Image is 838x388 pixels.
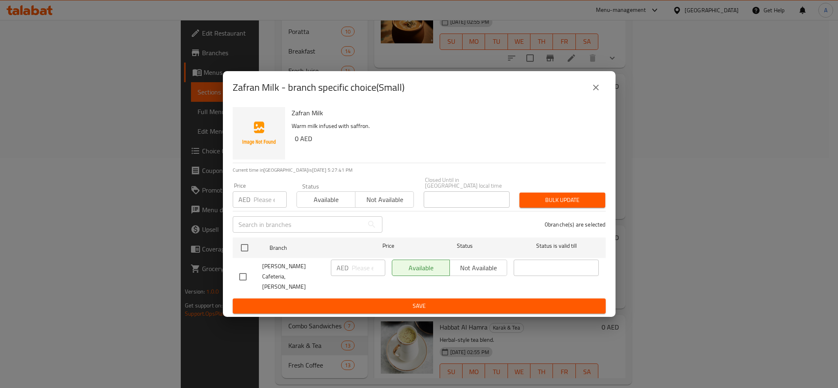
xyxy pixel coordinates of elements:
[292,107,599,119] h6: Zafran Milk
[297,191,355,208] button: Available
[233,166,606,174] p: Current time in [GEOGRAPHIC_DATA] is [DATE] 5:27:41 PM
[254,191,287,208] input: Please enter price
[262,261,324,292] span: [PERSON_NAME] Cafeteria, [PERSON_NAME]
[233,107,285,159] img: Zafran Milk
[292,121,599,131] p: Warm milk infused with saffron.
[422,241,507,251] span: Status
[355,191,414,208] button: Not available
[233,298,606,314] button: Save
[300,194,352,206] span: Available
[239,301,599,311] span: Save
[295,133,599,144] h6: 0 AED
[352,260,385,276] input: Please enter price
[526,195,599,205] span: Bulk update
[238,195,250,204] p: AED
[337,263,348,273] p: AED
[514,241,599,251] span: Status is valid till
[586,78,606,97] button: close
[233,81,404,94] h2: Zafran Milk - branch specific choice(Small)
[545,220,606,229] p: 0 branche(s) are selected
[361,241,416,251] span: Price
[270,243,355,253] span: Branch
[359,194,411,206] span: Not available
[519,193,605,208] button: Bulk update
[233,216,364,233] input: Search in branches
